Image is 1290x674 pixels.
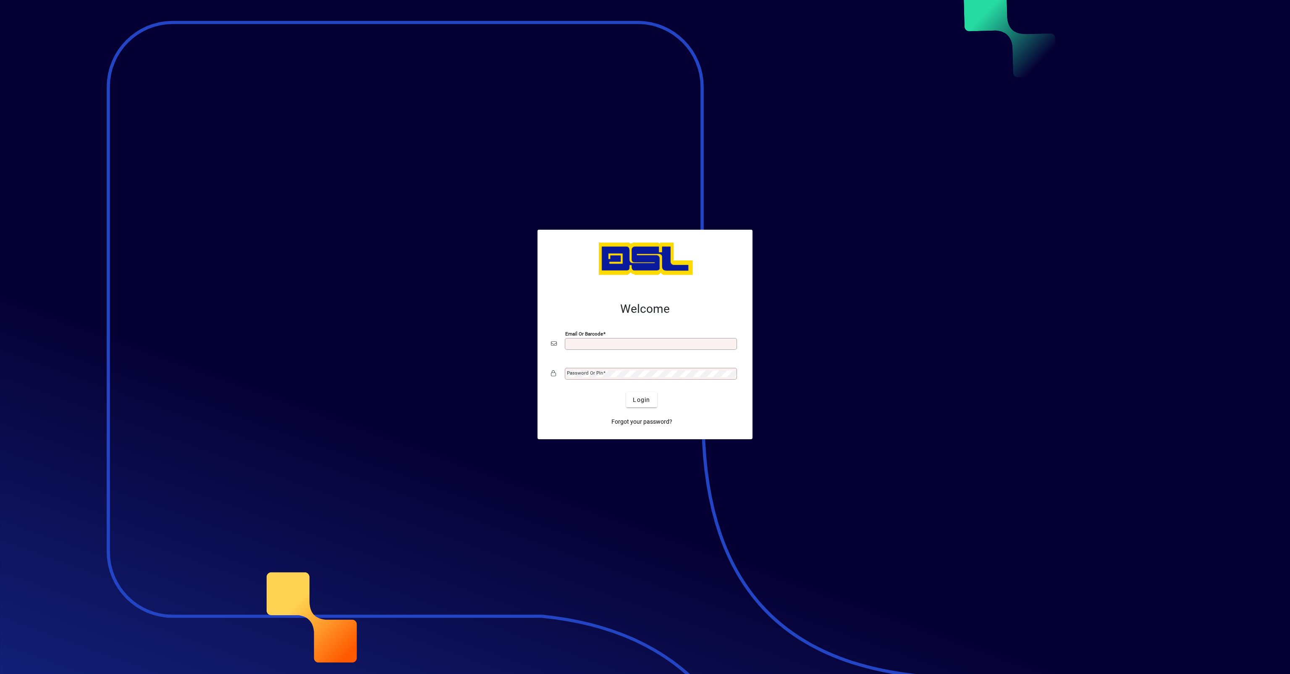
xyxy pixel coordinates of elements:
h2: Welcome [551,302,739,316]
mat-label: Password or Pin [567,370,603,376]
button: Login [626,392,657,407]
a: Forgot your password? [608,414,676,429]
span: Login [633,396,650,404]
mat-label: Email or Barcode [565,331,603,337]
span: Forgot your password? [611,417,672,426]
